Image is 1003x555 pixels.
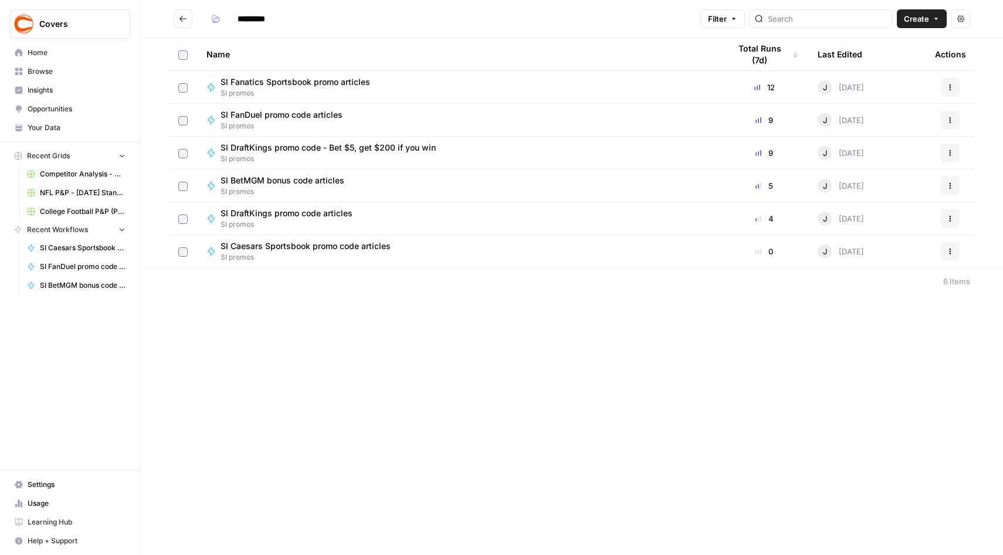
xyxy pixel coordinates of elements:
span: College Football P&P (Production) Grid (3) [40,206,126,217]
span: SI Fanatics Sportsbook promo articles [221,76,370,88]
span: SI promos [221,252,400,263]
div: [DATE] [818,80,864,94]
div: 12 [730,81,799,93]
div: [DATE] [818,113,864,127]
span: SI FanDuel promo code articles [221,109,343,121]
a: Settings [9,475,131,494]
a: Your Data [9,118,131,137]
span: SI Caesars Sportsbook promo code articles [40,243,126,253]
span: J [823,213,827,224]
span: J [823,180,827,192]
div: 5 [730,180,799,192]
a: SI FanDuel promo code articlesSI promos [206,109,711,131]
span: Opportunities [28,104,126,114]
div: Name [206,38,711,70]
div: 4 [730,213,799,224]
div: [DATE] [818,146,864,160]
span: SI FanDuel promo code articles [40,261,126,272]
div: Last Edited [818,38,862,70]
a: SI Fanatics Sportsbook promo articlesSI promos [206,76,711,98]
a: SI DraftKings promo code articlesSI promos [206,207,711,230]
span: J [823,147,827,159]
span: J [823,246,827,257]
div: 0 [730,246,799,257]
span: Insights [28,85,126,96]
span: J [823,81,827,93]
span: Settings [28,479,126,490]
a: Browse [9,62,131,81]
button: Workspace: Covers [9,9,131,39]
a: Usage [9,494,131,513]
span: SI promos [221,186,354,197]
span: SI Caesars Sportsbook promo code articles [221,240,391,252]
a: SI BetMGM bonus code articlesSI promos [206,175,711,197]
span: Your Data [28,122,126,133]
div: Actions [935,38,966,70]
a: Competitor Analysis - URL Specific Grid [22,165,131,183]
span: Recent Workflows [27,224,88,235]
span: SI promos [221,219,362,230]
span: Learning Hub [28,517,126,527]
img: Covers Logo [13,13,35,35]
span: SI BetMGM bonus code articles [40,280,126,291]
span: SI promos [221,154,445,164]
span: Filter [708,13,727,25]
a: NFL P&P - [DATE] Standard (Production) Grid (3) [22,183,131,202]
span: Usage [28,498,126,509]
div: [DATE] [818,179,864,193]
div: [DATE] [818,212,864,226]
span: SI BetMGM bonus code articles [221,175,344,186]
span: Create [904,13,929,25]
span: SI DraftKings promo code articles [221,207,353,219]
div: Total Runs (7d) [730,38,799,70]
a: SI DraftKings promo code - Bet $5, get $200 if you winSI promos [206,142,711,164]
button: Create [897,9,947,28]
input: Search [768,13,887,25]
button: Go back [174,9,192,28]
a: SI Caesars Sportsbook promo code articles [22,239,131,257]
button: Filter [700,9,745,28]
span: J [823,114,827,126]
a: SI Caesars Sportsbook promo code articlesSI promos [206,240,711,263]
span: Home [28,47,126,58]
span: Recent Grids [27,151,70,161]
span: Covers [39,18,110,30]
a: SI BetMGM bonus code articles [22,276,131,295]
span: SI promos [221,88,379,98]
a: Insights [9,81,131,100]
button: Help + Support [9,532,131,550]
a: Learning Hub [9,513,131,532]
span: Competitor Analysis - URL Specific Grid [40,169,126,179]
span: NFL P&P - [DATE] Standard (Production) Grid (3) [40,188,126,198]
a: Opportunities [9,100,131,118]
a: Home [9,43,131,62]
button: Recent Grids [9,147,131,165]
div: 6 Items [943,275,970,287]
span: Help + Support [28,536,126,546]
a: SI FanDuel promo code articles [22,257,131,276]
div: [DATE] [818,244,864,258]
span: Browse [28,66,126,77]
div: 9 [730,147,799,159]
button: Recent Workflows [9,221,131,239]
a: College Football P&P (Production) Grid (3) [22,202,131,221]
div: 9 [730,114,799,126]
span: SI DraftKings promo code - Bet $5, get $200 if you win [221,142,436,154]
span: SI promos [221,121,352,131]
